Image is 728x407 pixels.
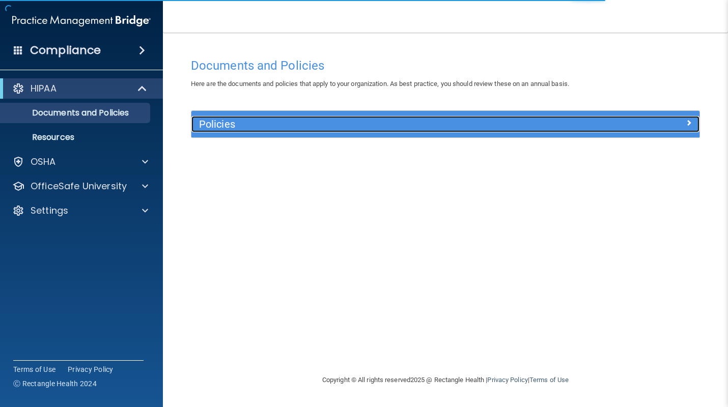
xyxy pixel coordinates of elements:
h5: Policies [199,119,565,130]
p: Settings [31,205,68,217]
a: Privacy Policy [487,376,527,384]
a: OfficeSafe University [12,180,148,192]
span: Ⓒ Rectangle Health 2024 [13,379,97,389]
a: Privacy Policy [68,364,114,374]
div: Copyright © All rights reserved 2025 @ Rectangle Health | | [260,364,631,396]
span: Here are the documents and policies that apply to your organization. As best practice, you should... [191,80,569,88]
img: PMB logo [12,11,151,31]
p: Resources [7,132,146,142]
h4: Documents and Policies [191,59,700,72]
p: HIPAA [31,82,57,95]
a: Terms of Use [13,364,55,374]
a: Terms of Use [529,376,569,384]
p: OSHA [31,156,56,168]
p: OfficeSafe University [31,180,127,192]
a: Settings [12,205,148,217]
a: OSHA [12,156,148,168]
iframe: Drift Widget Chat Controller [552,335,716,375]
a: HIPAA [12,82,148,95]
a: Policies [199,116,692,132]
h4: Compliance [30,43,101,57]
p: Documents and Policies [7,108,146,118]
